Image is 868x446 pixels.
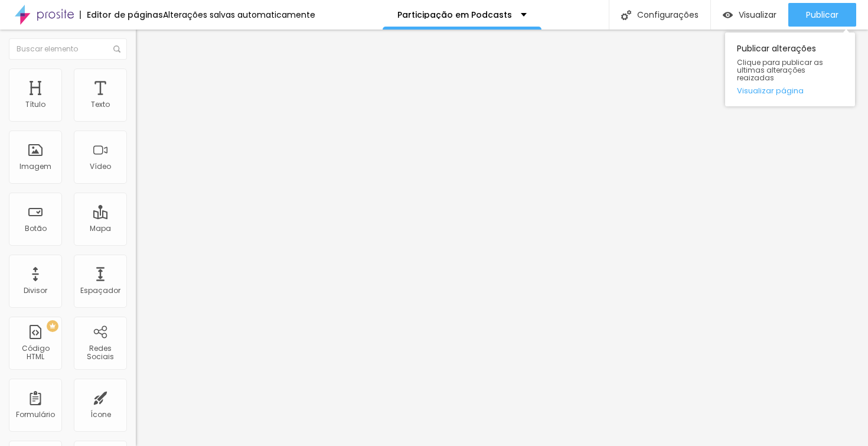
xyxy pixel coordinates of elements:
iframe: Editor [136,30,868,446]
img: Icone [113,45,120,53]
div: Código HTML [12,344,58,362]
div: Texto [91,100,110,109]
div: Redes Sociais [77,344,123,362]
img: view-1.svg [723,10,733,20]
div: Alterações salvas automaticamente [163,11,315,19]
div: Vídeo [90,162,111,171]
div: Título [25,100,45,109]
div: Imagem [19,162,51,171]
span: Publicar [806,10,838,19]
div: Formulário [16,411,55,419]
p: Participação em Podcasts [397,11,512,19]
img: Icone [621,10,631,20]
a: Visualizar página [737,87,843,95]
div: Divisor [24,287,47,295]
div: Mapa [90,224,111,233]
div: Espaçador [80,287,120,295]
div: Editor de páginas [80,11,163,19]
div: Publicar alterações [725,32,855,106]
button: Visualizar [711,3,788,27]
span: Visualizar [739,10,776,19]
span: Clique para publicar as ultimas alterações reaizadas [737,58,843,82]
input: Buscar elemento [9,38,127,60]
button: Publicar [788,3,856,27]
div: Ícone [90,411,111,419]
div: Botão [25,224,47,233]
